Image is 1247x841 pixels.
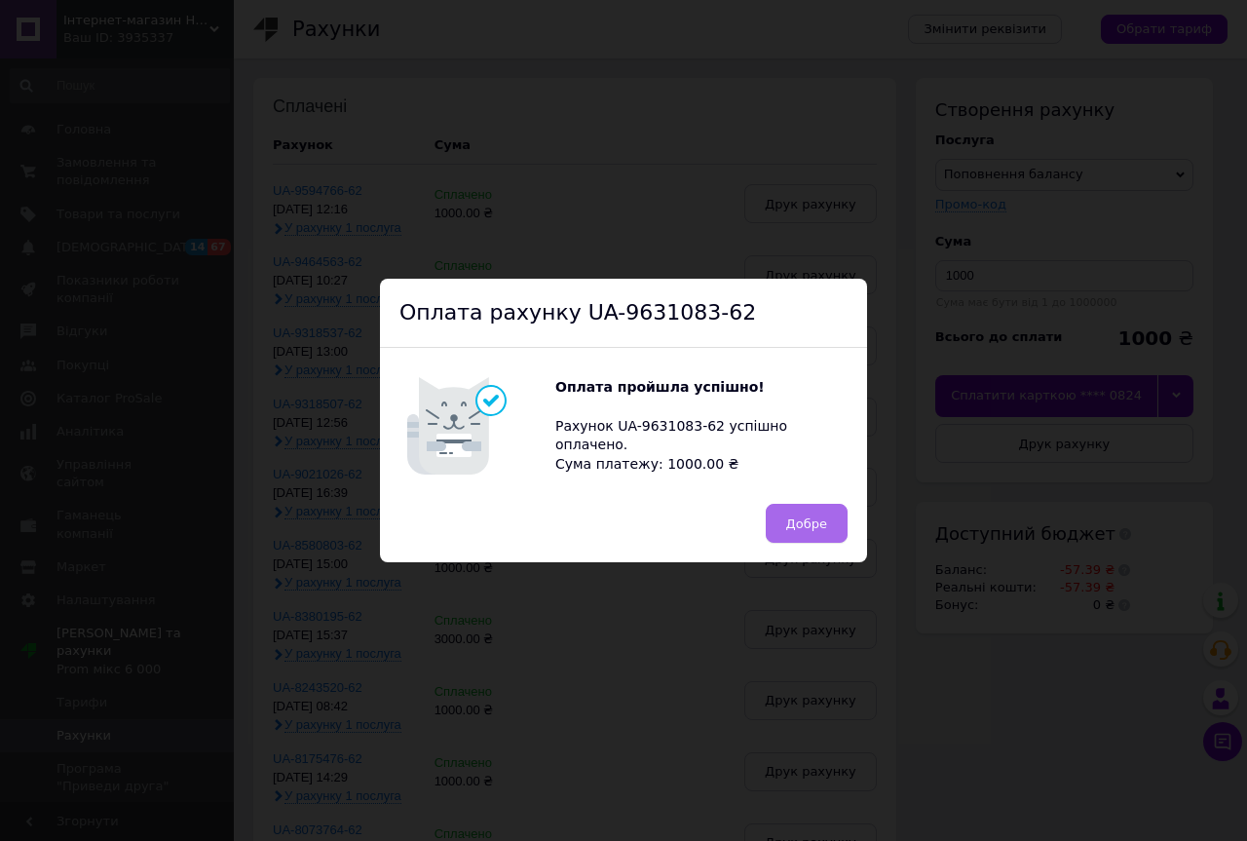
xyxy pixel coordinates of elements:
button: Добре [766,504,848,543]
div: Оплата рахунку UA-9631083-62 [380,279,867,349]
span: Добре [786,516,827,531]
div: Рахунок UA-9631083-62 успішно оплачено. Сума платежу: 1000.00 ₴ [555,378,848,474]
b: Оплата пройшла успішно! [555,379,765,395]
img: Котик говорить Оплата пройшла успішно! [399,367,555,484]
